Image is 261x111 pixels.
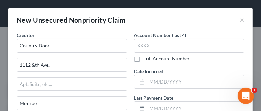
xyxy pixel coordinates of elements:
[17,58,127,71] input: Enter address...
[134,32,186,39] label: Account Number (last 4)
[17,39,127,53] input: Search creditor by name...
[147,75,244,88] input: MM/DD/YYYY
[17,15,126,25] div: New Unsecured Nonpriority Claim
[252,88,257,93] span: 7
[17,32,35,38] span: Creditor
[238,88,254,104] iframe: Intercom live chat
[134,68,164,75] label: Date Incurred
[134,39,245,53] input: XXXX
[144,55,190,62] label: Full Account Number
[17,97,127,110] input: Enter city...
[17,78,127,91] input: Apt, Suite, etc...
[240,16,244,24] button: ×
[134,94,174,101] label: Last Payment Date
